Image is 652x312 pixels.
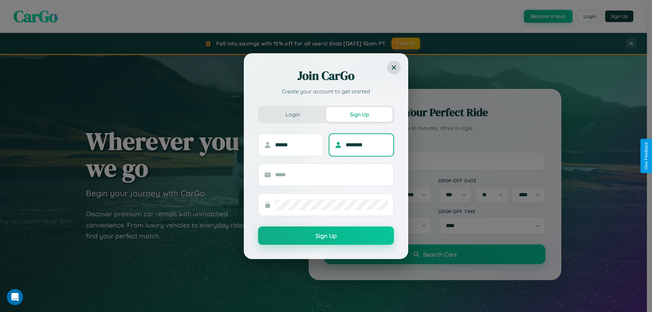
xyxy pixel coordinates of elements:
iframe: Intercom live chat [7,289,23,305]
h2: Join CarGo [258,68,394,84]
button: Login [259,107,326,122]
button: Sign Up [326,107,393,122]
p: Create your account to get started [258,87,394,95]
div: Give Feedback [644,142,649,170]
button: Sign Up [258,226,394,245]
